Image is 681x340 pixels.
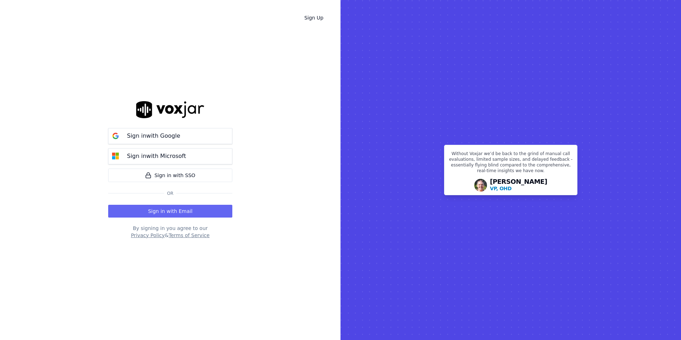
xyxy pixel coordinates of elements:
p: Sign in with Google [127,132,180,140]
button: Sign in with Email [108,205,232,218]
p: Sign in with Microsoft [127,152,186,160]
img: google Sign in button [109,129,123,143]
span: Or [164,191,176,196]
button: Privacy Policy [131,232,165,239]
a: Sign Up [299,11,329,24]
img: Avatar [474,179,487,192]
a: Sign in with SSO [108,169,232,182]
button: Sign inwith Google [108,128,232,144]
img: logo [136,101,204,118]
button: Sign inwith Microsoft [108,148,232,164]
div: By signing in you agree to our & [108,225,232,239]
button: Terms of Service [168,232,209,239]
p: Without Voxjar we’d be back to the grind of manual call evaluations, limited sample sizes, and de... [449,151,573,176]
img: microsoft Sign in button [109,149,123,163]
div: [PERSON_NAME] [490,179,547,192]
p: VP, OHD [490,185,511,192]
